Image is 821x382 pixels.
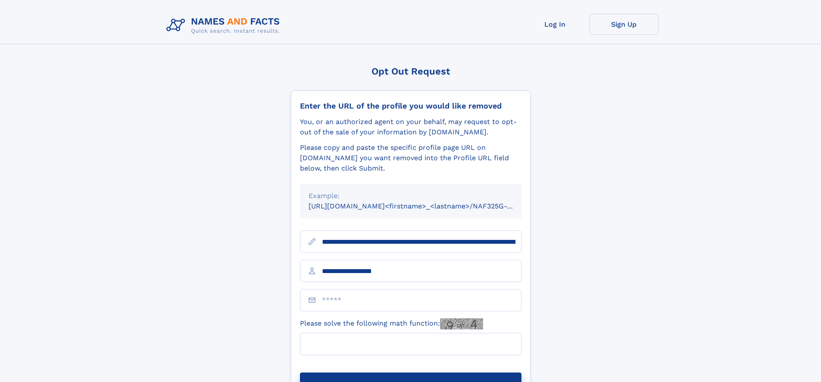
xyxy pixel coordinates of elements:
[300,117,521,137] div: You, or an authorized agent on your behalf, may request to opt-out of the sale of your informatio...
[300,318,483,329] label: Please solve the following math function:
[300,143,521,174] div: Please copy and paste the specific profile page URL on [DOMAIN_NAME] you want removed into the Pr...
[291,66,531,77] div: Opt Out Request
[309,191,513,201] div: Example:
[590,14,659,35] a: Sign Up
[163,14,287,37] img: Logo Names and Facts
[521,14,590,35] a: Log In
[300,101,521,111] div: Enter the URL of the profile you would like removed
[309,202,538,210] small: [URL][DOMAIN_NAME]<firstname>_<lastname>/NAF325G-xxxxxxxx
